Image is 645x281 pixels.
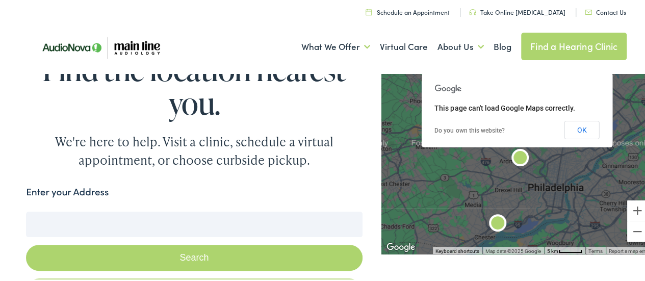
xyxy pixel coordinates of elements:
[564,119,599,138] button: OK
[435,246,479,253] button: Keyboard shortcuts
[588,247,603,252] a: Terms (opens in new tab)
[521,31,627,59] a: Find a Hearing Clinic
[366,6,450,15] a: Schedule an Appointment
[26,210,362,236] input: Enter your address or zip code
[31,131,357,168] div: We're here to help. Visit a clinic, schedule a virtual appointment, or choose curbside pickup.
[434,125,504,133] a: Do you own this website?
[437,27,484,64] a: About Us
[547,247,558,252] span: 5 km
[585,6,626,15] a: Contact Us
[366,7,372,14] img: utility icon
[384,239,418,252] a: Open this area in Google Maps (opens a new window)
[544,245,585,252] button: Map Scale: 5 km per 43 pixels
[301,27,370,64] a: What We Offer
[434,103,575,111] span: This page can't load Google Maps correctly.
[26,183,109,198] label: Enter your Address
[26,243,362,269] button: Search
[485,247,541,252] span: Map data ©2025 Google
[485,211,510,235] div: Main Line Audiology by AudioNova
[26,51,362,118] h1: Find the location nearest you.
[469,6,565,15] a: Take Online [MEDICAL_DATA]
[508,145,532,170] div: Main Line Audiology by AudioNova
[494,27,511,64] a: Blog
[469,8,476,14] img: utility icon
[380,27,428,64] a: Virtual Care
[384,239,418,252] img: Google
[585,8,592,13] img: utility icon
